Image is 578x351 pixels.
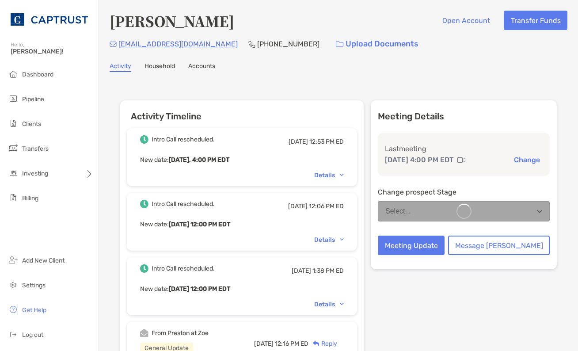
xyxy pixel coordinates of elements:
[254,340,274,347] span: [DATE]
[511,155,543,164] button: Change
[140,283,344,294] p: New date :
[309,138,344,145] span: 12:53 PM ED
[188,62,215,72] a: Accounts
[120,100,364,122] h6: Activity Timeline
[110,62,131,72] a: Activity
[110,42,117,47] img: Email Icon
[8,304,19,315] img: get-help icon
[8,255,19,265] img: add_new_client icon
[309,202,344,210] span: 12:06 PM ED
[169,156,229,164] b: [DATE], 4:00 PM EDT
[288,202,308,210] span: [DATE]
[378,111,550,122] p: Meeting Details
[457,156,465,164] img: communication type
[152,265,215,272] div: Intro Call rescheduled.
[11,48,93,55] span: [PERSON_NAME]!
[435,11,497,30] button: Open Account
[118,38,238,50] p: [EMAIL_ADDRESS][DOMAIN_NAME]
[308,339,337,348] div: Reply
[22,306,46,314] span: Get Help
[330,34,424,53] a: Upload Documents
[144,62,175,72] a: Household
[8,192,19,203] img: billing icon
[152,200,215,208] div: Intro Call rescheduled.
[336,41,343,47] img: button icon
[152,136,215,143] div: Intro Call rescheduled.
[257,38,319,50] p: [PHONE_NUMBER]
[22,95,44,103] span: Pipeline
[378,236,445,255] button: Meeting Update
[140,154,344,165] p: New date :
[504,11,567,30] button: Transfer Funds
[140,329,148,337] img: Event icon
[22,257,65,264] span: Add New Client
[22,331,43,339] span: Log out
[312,267,344,275] span: 1:38 PM ED
[22,282,46,289] span: Settings
[169,285,230,293] b: [DATE] 12:00 PM EDT
[314,236,344,244] div: Details
[289,138,308,145] span: [DATE]
[22,145,49,153] span: Transfers
[22,170,48,177] span: Investing
[314,301,344,308] div: Details
[385,143,543,154] p: Last meeting
[8,118,19,129] img: clients icon
[448,236,550,255] button: Message [PERSON_NAME]
[140,135,148,144] img: Event icon
[340,238,344,241] img: Chevron icon
[22,120,41,128] span: Clients
[140,264,148,273] img: Event icon
[313,341,319,347] img: Reply icon
[248,41,255,48] img: Phone Icon
[11,4,88,35] img: CAPTRUST Logo
[110,11,234,31] h4: [PERSON_NAME]
[275,340,308,347] span: 12:16 PM ED
[378,187,550,198] p: Change prospect Stage
[152,329,209,337] div: From Preston at Zoe
[140,200,148,208] img: Event icon
[8,93,19,104] img: pipeline icon
[314,172,344,179] div: Details
[8,329,19,340] img: logout icon
[140,219,344,230] p: New date :
[8,168,19,178] img: investing icon
[340,303,344,305] img: Chevron icon
[169,221,230,228] b: [DATE] 12:00 PM EDT
[340,174,344,176] img: Chevron icon
[385,154,454,165] p: [DATE] 4:00 PM EDT
[8,279,19,290] img: settings icon
[292,267,311,275] span: [DATE]
[22,71,53,78] span: Dashboard
[8,143,19,153] img: transfers icon
[22,195,38,202] span: Billing
[8,69,19,79] img: dashboard icon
